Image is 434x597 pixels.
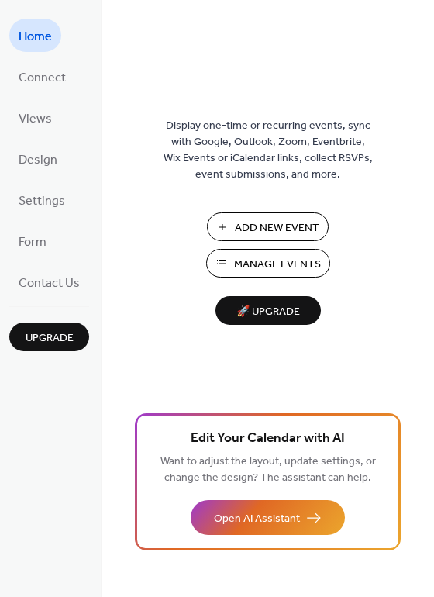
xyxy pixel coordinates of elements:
[19,66,66,90] span: Connect
[19,107,52,131] span: Views
[235,220,319,236] span: Add New Event
[19,148,57,172] span: Design
[9,60,75,93] a: Connect
[9,142,67,175] a: Design
[26,330,74,347] span: Upgrade
[206,249,330,278] button: Manage Events
[164,118,373,183] span: Display one-time or recurring events, sync with Google, Outlook, Zoom, Eventbrite, Wix Events or ...
[9,224,56,257] a: Form
[19,25,52,49] span: Home
[214,511,300,527] span: Open AI Assistant
[225,302,312,323] span: 🚀 Upgrade
[19,189,65,213] span: Settings
[191,500,345,535] button: Open AI Assistant
[191,428,345,450] span: Edit Your Calendar with AI
[19,230,46,254] span: Form
[9,323,89,351] button: Upgrade
[207,212,329,241] button: Add New Event
[160,451,376,488] span: Want to adjust the layout, update settings, or change the design? The assistant can help.
[215,296,321,325] button: 🚀 Upgrade
[9,19,61,52] a: Home
[9,265,89,298] a: Contact Us
[234,257,321,273] span: Manage Events
[19,271,80,295] span: Contact Us
[9,183,74,216] a: Settings
[9,101,61,134] a: Views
